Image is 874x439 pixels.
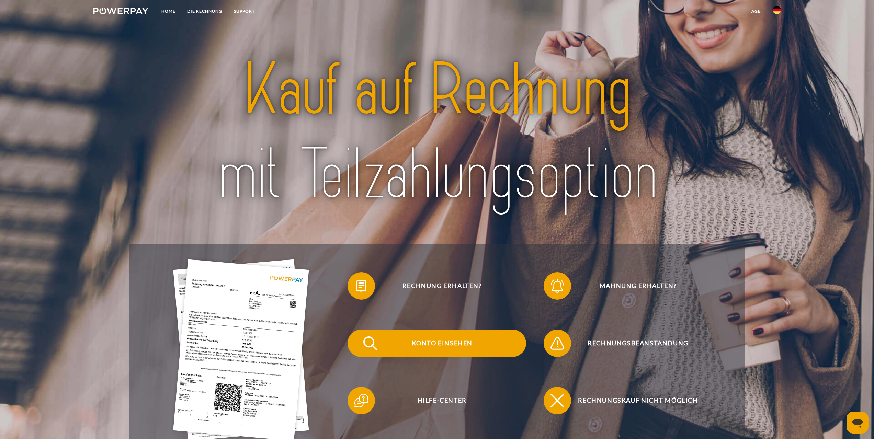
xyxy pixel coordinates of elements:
[554,387,722,414] span: Rechnungskauf nicht möglich
[554,330,722,357] span: Rechnungsbeanstandung
[549,392,566,409] img: qb_close.svg
[544,330,722,357] button: Rechnungsbeanstandung
[358,272,526,300] span: Rechnung erhalten?
[358,387,526,414] span: Hilfe-Center
[93,8,149,14] img: logo-powerpay-white.svg
[554,272,722,300] span: Mahnung erhalten?
[544,387,722,414] button: Rechnungskauf nicht möglich
[358,330,526,357] span: Konto einsehen
[847,412,869,434] iframe: Schaltfläche zum Öffnen des Messaging-Fensters
[353,277,370,294] img: qb_bill.svg
[348,387,526,414] button: Hilfe-Center
[353,392,370,409] img: qb_help.svg
[348,330,526,357] button: Konto einsehen
[165,44,709,221] img: title-powerpay_de.svg
[228,5,261,18] a: SUPPORT
[544,272,722,300] button: Mahnung erhalten?
[362,335,379,352] img: qb_search.svg
[773,6,781,14] img: de
[549,335,566,352] img: qb_warning.svg
[348,272,526,300] button: Rechnung erhalten?
[156,5,181,18] a: Home
[746,5,767,18] a: agb
[181,5,228,18] a: DIE RECHNUNG
[549,277,566,294] img: qb_bell.svg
